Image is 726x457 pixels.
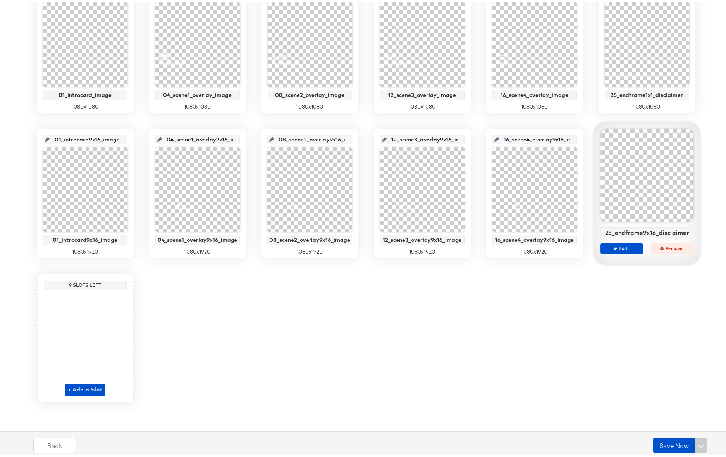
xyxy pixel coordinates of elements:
[604,243,639,249] span: Edit
[492,246,577,254] div: 1080 x 1920
[269,235,350,241] div: 08_scene2_overlay9x16_image
[45,235,126,241] div: 01_introcard9x16_image
[607,90,687,96] div: 25_endframe1x1_disclaimer
[650,241,693,252] button: Remove
[605,101,689,109] div: 1080 x 1080
[157,90,238,96] div: 04_scene1_overlay_image
[380,101,465,109] div: 1080 x 1080
[653,436,695,451] button: Save Now
[654,243,690,249] span: Remove
[602,227,691,234] div: 25_endframe9x16_disclaimer
[494,90,575,96] div: 16_scene4_overlay_image
[43,101,127,109] div: 1080 x 1080
[157,235,238,241] div: 04_scene1_overlay9x16_image
[45,90,126,96] div: 01_introcard_image
[155,101,240,109] div: 1080 x 1080
[46,280,125,286] div: 9 Slots Left
[65,382,106,394] button: + Add a Slot
[155,246,240,254] div: 1080 x 1920
[43,246,127,254] div: 1080 x 1920
[33,436,76,451] button: Back
[380,246,465,254] div: 1080 x 1920
[600,241,643,252] button: Edit
[492,101,577,109] div: 1080 x 1080
[68,383,103,393] span: + Add a Slot
[382,235,463,241] div: 12_scene3_overlay9x16_image
[382,90,463,96] div: 12_scene3_overlay_image
[494,235,575,241] div: 16_scene4_overlay9x16_image
[267,246,352,254] div: 1080 x 1920
[268,101,352,109] div: 1080 x 1080
[270,90,350,96] div: 08_scene2_overlay_image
